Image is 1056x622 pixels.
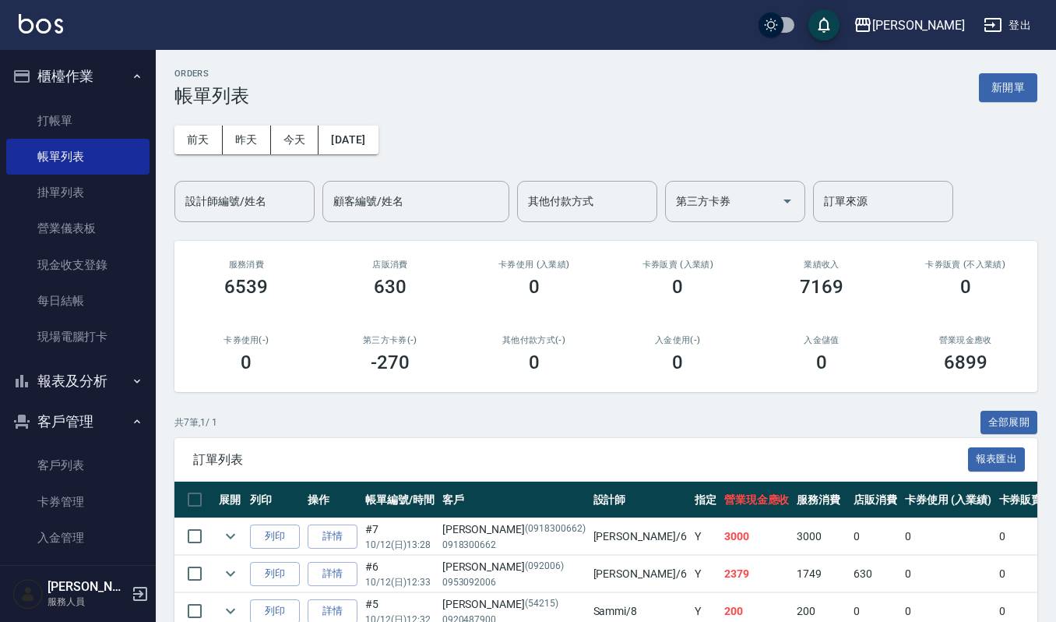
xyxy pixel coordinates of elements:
a: 報表匯出 [968,451,1026,466]
button: 列印 [250,525,300,549]
h5: [PERSON_NAME] [48,579,127,595]
h3: 0 [241,352,252,373]
th: 操作 [304,482,361,518]
a: 詳情 [308,562,357,586]
button: 報表匯出 [968,447,1026,472]
h3: 0 [529,276,540,298]
td: 0 [901,518,995,555]
h3: 0 [672,352,683,373]
a: 營業儀表板 [6,210,150,246]
td: 3000 [793,518,850,555]
h2: 入金儲值 [769,335,875,345]
a: 現場電腦打卡 [6,319,150,355]
h3: 0 [672,276,683,298]
h3: 服務消費 [193,260,300,270]
h3: 630 [374,276,407,298]
td: 2379 [720,556,794,592]
button: 櫃檯作業 [6,56,150,97]
button: Open [775,189,800,214]
button: 客戶管理 [6,401,150,442]
button: 登出 [977,11,1037,40]
h3: 0 [960,276,971,298]
th: 卡券使用 (入業績) [901,482,995,518]
td: 1749 [793,556,850,592]
button: 列印 [250,562,300,586]
button: [PERSON_NAME] [847,9,971,41]
button: 前天 [174,125,223,154]
td: 0 [901,556,995,592]
h2: 卡券使用 (入業績) [480,260,587,270]
p: 共 7 筆, 1 / 1 [174,415,217,429]
button: expand row [219,562,242,585]
th: 帳單編號/時間 [361,482,438,518]
h3: 6899 [944,352,987,373]
h3: 0 [529,352,540,373]
h2: 卡券販賣 (入業績) [625,260,731,270]
button: expand row [219,525,242,548]
h2: 卡券販賣 (不入業績) [912,260,1019,270]
h3: -270 [371,352,410,373]
button: 昨天 [223,125,271,154]
button: 今天 [271,125,319,154]
h3: 6539 [224,276,268,298]
div: [PERSON_NAME] [872,16,965,35]
a: 掛單列表 [6,175,150,210]
a: 現金收支登錄 [6,247,150,283]
td: Y [691,556,720,592]
p: (54215) [525,596,558,613]
button: 報表及分析 [6,361,150,401]
th: 服務消費 [793,482,850,518]
h2: 卡券使用(-) [193,335,300,345]
th: 客戶 [438,482,590,518]
button: 全部展開 [980,411,1038,435]
th: 設計師 [590,482,691,518]
td: 630 [850,556,901,592]
p: 10/12 (日) 12:33 [365,575,435,589]
button: 新開單 [979,73,1037,102]
p: 0918300662 [442,538,586,552]
img: Logo [19,14,63,34]
td: #6 [361,556,438,592]
h2: 第三方卡券(-) [337,335,444,345]
span: 訂單列表 [193,452,968,468]
p: 服務人員 [48,595,127,609]
th: 列印 [246,482,304,518]
h2: 店販消費 [337,260,444,270]
a: 卡券管理 [6,484,150,520]
button: save [808,9,840,41]
a: 新開單 [979,80,1037,94]
h2: ORDERS [174,69,249,79]
th: 營業現金應收 [720,482,794,518]
h2: 其他付款方式(-) [480,335,587,345]
div: [PERSON_NAME] [442,521,586,538]
a: 帳單列表 [6,139,150,175]
a: 入金管理 [6,520,150,556]
td: [PERSON_NAME] /6 [590,556,691,592]
h2: 業績收入 [769,260,875,270]
th: 展開 [215,482,246,518]
a: 詳情 [308,525,357,549]
td: 0 [850,518,901,555]
a: 每日結帳 [6,283,150,319]
p: 0953092006 [442,575,586,589]
a: 客戶列表 [6,447,150,483]
div: [PERSON_NAME] [442,596,586,613]
h2: 營業現金應收 [912,335,1019,345]
p: 10/12 (日) 13:28 [365,538,435,552]
h3: 0 [816,352,827,373]
img: Person [12,578,44,610]
td: Y [691,518,720,555]
td: 3000 [720,518,794,555]
th: 店販消費 [850,482,901,518]
p: (0918300662) [525,521,586,538]
p: (092006) [525,559,564,575]
td: [PERSON_NAME] /6 [590,518,691,555]
h3: 帳單列表 [174,85,249,107]
div: [PERSON_NAME] [442,559,586,575]
td: #7 [361,518,438,555]
h3: 7169 [800,276,843,298]
button: [DATE] [319,125,378,154]
th: 指定 [691,482,720,518]
a: 打帳單 [6,103,150,139]
h2: 入金使用(-) [625,335,731,345]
